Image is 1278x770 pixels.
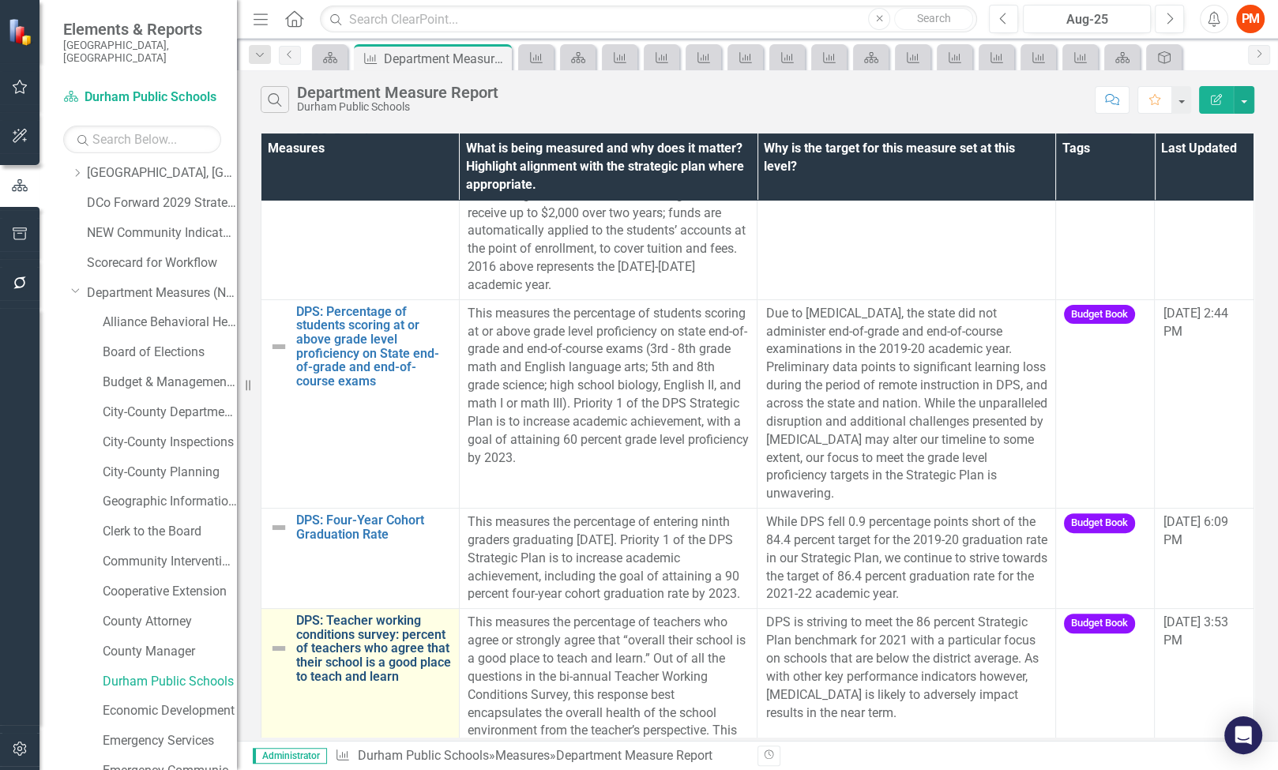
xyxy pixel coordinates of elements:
[261,509,460,609] td: Double-Click to Edit Right Click for Context Menu
[296,614,451,683] a: DPS: Teacher working conditions survey: percent of teachers who agree that their school is a good...
[1163,305,1246,341] div: [DATE] 2:44 PM
[296,305,451,389] a: DPS: Percentage of students scoring at or above grade level proficiency on State end-of-grade and...
[253,748,327,764] span: Administrator
[757,127,1056,300] td: Double-Click to Edit
[468,133,749,292] span: Durham Tech offers the Promise Scholarship to all recent high school graduates in [GEOGRAPHIC_DAT...
[87,254,237,272] a: Scorecard for Workflow
[1064,614,1135,633] span: Budget Book
[384,49,508,69] div: Department Measure Report
[459,609,757,764] td: Double-Click to Edit
[103,404,237,422] a: City-County Departments
[468,614,746,756] span: This measures the percentage of teachers who agree or strongly agree that “overall their school i...
[765,614,1038,719] span: DPS is striving to meet the 86 percent Strategic Plan benchmark for 2021 with a particular focus ...
[103,464,237,482] a: City-County Planning
[63,20,221,39] span: Elements & Reports
[87,164,237,182] a: [GEOGRAPHIC_DATA], [GEOGRAPHIC_DATA]
[103,643,237,661] a: County Manager
[103,493,237,511] a: Geographic Information Systems
[894,8,973,30] button: Search
[103,702,237,720] a: Economic Development
[87,194,237,212] a: DCo Forward 2029 Strategic Plan
[103,374,237,392] a: Budget & Management Services
[261,127,460,300] td: Double-Click to Edit Right Click for Context Menu
[269,518,288,537] img: Not Defined
[103,732,237,750] a: Emergency Services
[468,306,749,465] span: This measures the percentage of students scoring at or above grade level proficiency on state end...
[459,299,757,508] td: Double-Click to Edit
[1028,10,1145,29] div: Aug-25
[103,523,237,541] a: Clerk to the Board
[103,314,237,332] a: Alliance Behavioral Health
[87,224,237,242] a: NEW Community Indicators
[63,126,221,153] input: Search Below...
[917,12,951,24] span: Search
[261,299,460,508] td: Double-Click to Edit Right Click for Context Menu
[335,747,746,765] div: » »
[103,673,237,691] a: Durham Public Schools
[494,748,549,763] a: Measures
[261,609,460,764] td: Double-Click to Edit Right Click for Context Menu
[357,748,488,763] a: Durham Public Schools
[757,509,1056,609] td: Double-Click to Edit
[757,299,1056,508] td: Double-Click to Edit
[320,6,977,33] input: Search ClearPoint...
[1224,716,1262,754] div: Open Intercom Messenger
[103,583,237,601] a: Cooperative Extension
[765,306,1047,501] span: Due to [MEDICAL_DATA], the state did not administer end-of-grade and end-of-course examinations i...
[765,514,1047,601] span: While DPS fell 0.9 percentage points short of the 84.4 percent target for the 2019-20 graduation ...
[296,513,451,541] a: DPS: Four-Year Cohort Graduation Rate
[459,127,757,300] td: Double-Click to Edit
[8,18,36,46] img: ClearPoint Strategy
[1064,513,1135,533] span: Budget Book
[103,344,237,362] a: Board of Elections
[87,284,237,302] a: Department Measures (New)
[1064,305,1135,325] span: Budget Book
[459,509,757,609] td: Double-Click to Edit
[269,639,288,658] img: Not Defined
[269,337,288,356] img: Not Defined
[1236,5,1265,33] button: PM
[63,88,221,107] a: Durham Public Schools
[1023,5,1151,33] button: Aug-25
[103,434,237,452] a: City-County Inspections
[1055,127,1154,300] td: Double-Click to Edit
[1163,614,1246,650] div: [DATE] 3:53 PM
[468,514,740,601] span: This measures the percentage of entering ninth graders graduating [DATE]. Priority 1 of the DPS S...
[1055,509,1154,609] td: Double-Click to Edit
[297,101,498,113] div: Durham Public Schools
[1055,299,1154,508] td: Double-Click to Edit
[103,613,237,631] a: County Attorney
[1055,609,1154,764] td: Double-Click to Edit
[555,748,712,763] div: Department Measure Report
[1163,513,1246,550] div: [DATE] 6:09 PM
[297,84,498,101] div: Department Measure Report
[103,553,237,571] a: Community Intervention & Support Services
[63,39,221,65] small: [GEOGRAPHIC_DATA], [GEOGRAPHIC_DATA]
[757,609,1056,764] td: Double-Click to Edit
